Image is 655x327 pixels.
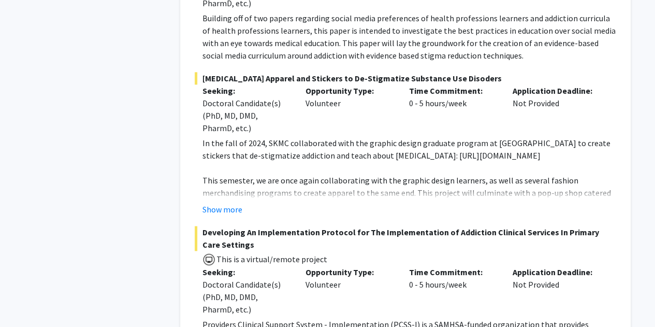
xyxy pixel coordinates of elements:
div: Doctoral Candidate(s) (PhD, MD, DMD, PharmD, etc.) [202,278,290,316]
div: 0 - 5 hours/week [401,266,505,316]
p: In the fall of 2024, SKMC collaborated with the graphic design graduate program at [GEOGRAPHIC_DA... [202,137,616,162]
p: Application Deadline: [513,84,601,97]
span: This is a virtual/remote project [215,254,327,264]
p: Seeking: [202,266,290,278]
p: Seeking: [202,84,290,97]
iframe: Chat [8,280,44,319]
p: Building off of two papers regarding social media preferences of health professions learners and ... [202,12,616,62]
p: Opportunity Type: [305,266,394,278]
p: This semester, we are once again collaborating with the graphic design learners, as well as sever... [202,174,616,249]
div: 0 - 5 hours/week [401,84,505,134]
div: Not Provided [505,266,608,316]
div: Doctoral Candidate(s) (PhD, MD, DMD, PharmD, etc.) [202,97,290,134]
button: Show more [202,203,242,216]
span: Developing An Implementation Protocol for The Implementation of Addiction Clinical Services In Pr... [195,226,616,251]
div: Volunteer [298,266,401,316]
div: Not Provided [505,84,608,134]
p: Application Deadline: [513,266,601,278]
p: Time Commitment: [409,84,497,97]
span: [MEDICAL_DATA] Apparel and Stickers to De-Stigmatize Substance Use Disoders [195,72,616,84]
p: Time Commitment: [409,266,497,278]
div: Volunteer [298,84,401,134]
p: Opportunity Type: [305,84,394,97]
